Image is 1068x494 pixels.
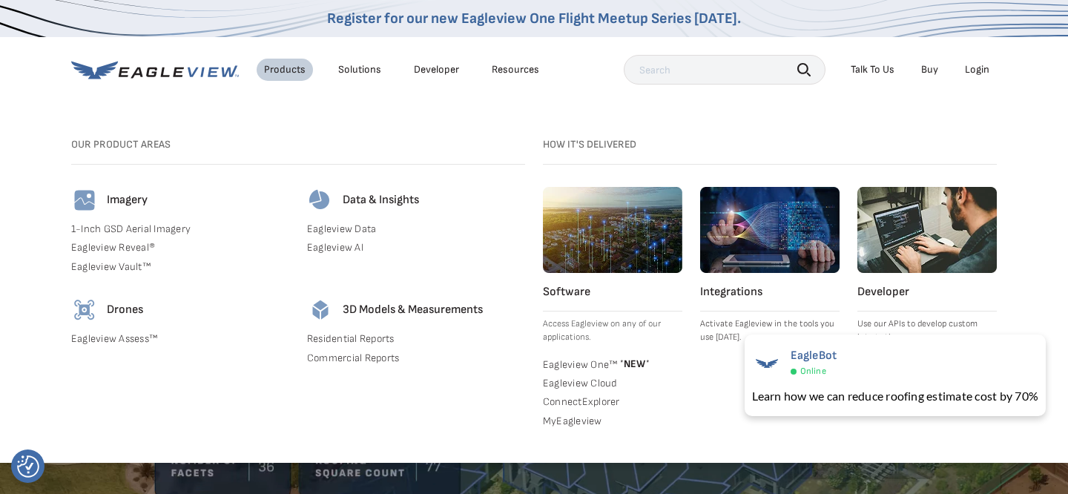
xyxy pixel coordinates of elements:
[414,63,459,76] a: Developer
[800,366,826,377] span: Online
[71,187,98,214] img: imagery-icon.svg
[752,349,782,378] img: EagleBot
[71,260,289,274] a: Eagleview Vault™
[965,63,989,76] div: Login
[71,332,289,346] a: Eagleview Assess™
[921,63,938,76] a: Buy
[543,356,682,371] a: Eagleview One™ *NEW*
[338,63,381,76] div: Solutions
[700,187,840,344] a: Integrations Activate Eagleview in the tools you use [DATE].
[71,241,289,254] a: Eagleview Reveal®
[700,187,840,273] img: integrations.webp
[617,358,649,370] span: NEW
[327,10,741,27] a: Register for our new Eagleview One Flight Meetup Series [DATE].
[17,455,39,478] img: Revisit consent button
[307,352,525,365] a: Commercial Reports
[107,193,148,208] h4: Imagery
[307,332,525,346] a: Residential Reports
[857,187,997,273] img: developer.webp
[543,187,682,273] img: software.webp
[543,395,682,409] a: ConnectExplorer
[791,349,837,363] span: EagleBot
[543,377,682,390] a: Eagleview Cloud
[543,317,682,344] p: Access Eagleview on any of our applications.
[857,317,997,344] p: Use our APIs to develop custom integrations.
[17,455,39,478] button: Consent Preferences
[307,241,525,254] a: Eagleview AI
[343,303,483,317] h4: 3D Models & Measurements
[307,223,525,236] a: Eagleview Data
[700,317,840,344] p: Activate Eagleview in the tools you use [DATE].
[307,297,334,323] img: 3d-models-icon.svg
[543,138,997,151] h3: How it's Delivered
[343,193,419,208] h4: Data & Insights
[700,285,840,300] h4: Integrations
[543,415,682,428] a: MyEagleview
[307,187,334,214] img: data-icon.svg
[107,303,143,317] h4: Drones
[71,138,525,151] h3: Our Product Areas
[851,63,894,76] div: Talk To Us
[543,285,682,300] h4: Software
[71,297,98,323] img: drones-icon.svg
[264,63,306,76] div: Products
[752,387,1038,405] div: Learn how we can reduce roofing estimate cost by 70%
[857,285,997,300] h4: Developer
[71,223,289,236] a: 1-Inch GSD Aerial Imagery
[857,187,997,344] a: Developer Use our APIs to develop custom integrations.
[624,55,825,85] input: Search
[492,63,539,76] div: Resources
